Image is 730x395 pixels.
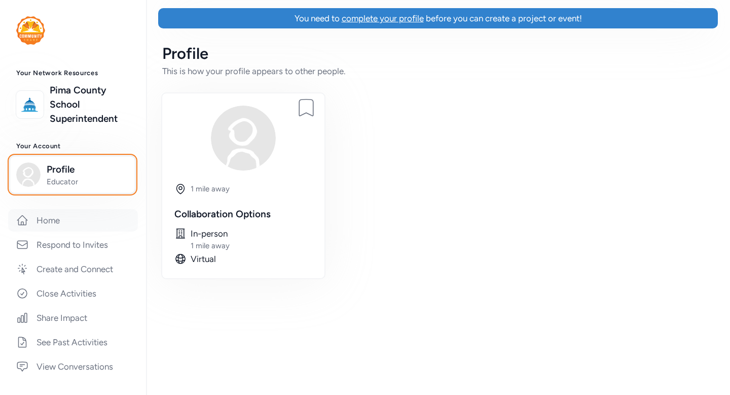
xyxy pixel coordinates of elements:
[8,209,138,232] a: Home
[295,12,582,24] div: You need to before you can create a project or event!
[211,106,276,171] img: Avatar
[191,227,312,240] div: In-person
[16,16,45,45] img: logo
[8,234,138,256] a: Respond to Invites
[16,69,130,77] h3: Your Network Resources
[8,282,138,305] a: Close Activities
[19,93,41,116] img: logo
[8,331,138,353] a: See Past Activities
[16,142,130,150] h3: Your Account
[162,45,714,63] div: Profile
[162,65,714,77] div: This is how your profile appears to other people.
[50,83,130,126] a: Pima County School Superintendent
[47,162,129,177] span: Profile
[191,184,312,194] div: 1 mile away
[8,307,138,329] a: Share Impact
[8,258,138,280] a: Create and Connect
[191,241,312,251] div: 1 mile away
[342,13,424,23] span: complete your profile
[47,177,129,187] span: Educator
[8,355,138,378] a: View Conversations
[10,156,135,193] button: ProfileEducator
[191,253,312,265] div: Virtual
[174,207,312,221] div: Collaboration Options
